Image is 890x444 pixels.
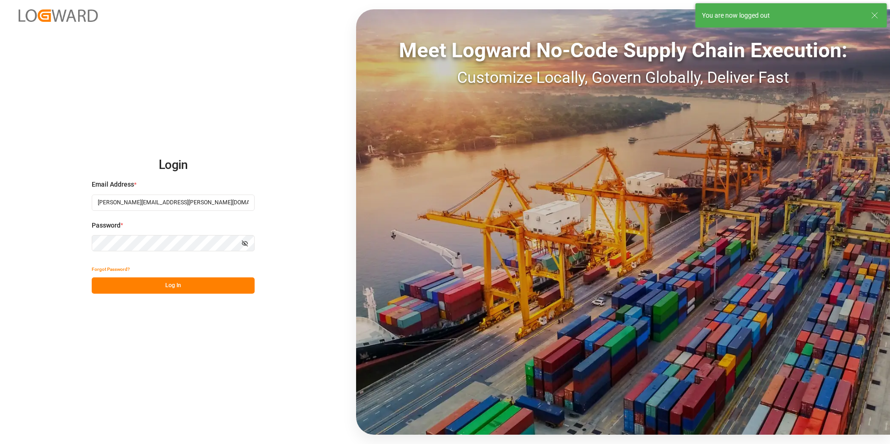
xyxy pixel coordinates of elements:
div: Customize Locally, Govern Globally, Deliver Fast [356,66,890,89]
input: Enter your email [92,195,255,211]
img: Logward_new_orange.png [19,9,98,22]
span: Password [92,221,121,230]
h2: Login [92,150,255,180]
button: Log In [92,277,255,294]
span: Email Address [92,180,134,189]
div: You are now logged out [702,11,862,20]
div: Meet Logward No-Code Supply Chain Execution: [356,35,890,66]
button: Forgot Password? [92,261,130,277]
